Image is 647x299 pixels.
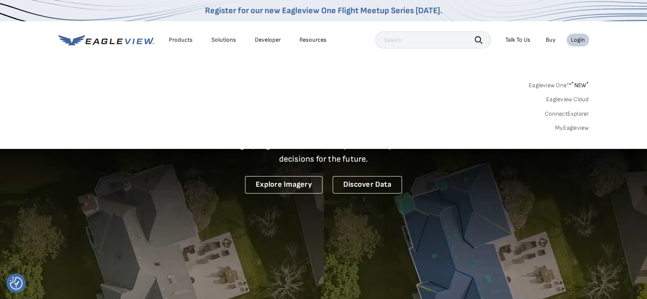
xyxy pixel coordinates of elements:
a: ConnectExplorer [545,110,589,118]
a: MyEagleview [555,124,589,132]
div: Resources [299,36,327,44]
div: Login [571,36,585,44]
span: NEW [571,82,589,89]
a: Explore Imagery [245,176,322,194]
div: Talk To Us [505,36,530,44]
div: Products [169,36,193,44]
a: Discover Data [333,176,402,194]
img: Revisit consent button [10,277,23,290]
div: Solutions [211,36,236,44]
a: Register for our new Eagleview One Flight Meetup Series [DATE]. [205,6,442,16]
a: Buy [546,36,556,44]
a: Developer [255,36,281,44]
a: Eagleview Cloud [546,96,589,103]
button: Consent Preferences [10,277,23,290]
a: Eagleview One™*NEW* [529,79,589,89]
input: Search [375,31,491,48]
